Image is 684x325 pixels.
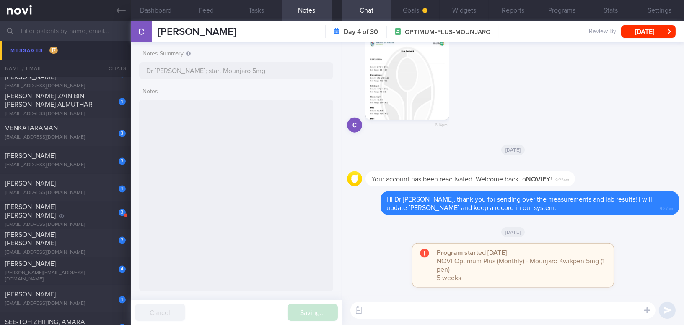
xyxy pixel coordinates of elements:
[119,98,126,105] div: 1
[555,175,569,183] span: 9:25am
[158,27,236,37] span: [PERSON_NAME]
[5,222,126,228] div: [EMAIL_ADDRESS][DOMAIN_NAME]
[501,145,525,155] span: [DATE]
[5,125,58,131] span: VENKATARAMAN
[5,65,56,80] span: [PERSON_NAME] [PERSON_NAME]
[405,28,490,37] span: OPTIMUM-PLUS-MOUNJARO
[5,152,56,159] span: [PERSON_NAME]
[5,93,93,108] span: [PERSON_NAME] ZAIN BIN [PERSON_NAME] ALMUTHAR
[119,185,126,192] div: 1
[5,83,126,89] div: [EMAIL_ADDRESS][DOMAIN_NAME]
[437,258,604,273] span: NOVI Optimum Plus (Monthly) - Mounjaro Kwikpen 5mg (1 pen)
[437,249,507,256] strong: Program started [DATE]
[5,270,126,283] div: [PERSON_NAME][EMAIL_ADDRESS][DOMAIN_NAME]
[344,28,378,36] strong: Day 4 of 30
[119,236,126,244] div: 2
[119,70,126,77] div: 2
[5,260,56,267] span: [PERSON_NAME]
[371,176,552,183] span: Your account has been reactivated. Welcome back to !
[5,301,126,307] div: [EMAIL_ADDRESS][DOMAIN_NAME]
[660,204,673,212] span: 9:27am
[5,249,126,256] div: [EMAIL_ADDRESS][DOMAIN_NAME]
[5,180,56,187] span: [PERSON_NAME]
[119,296,126,303] div: 1
[5,134,126,141] div: [EMAIL_ADDRESS][DOMAIN_NAME]
[437,275,461,281] span: 5 weeks
[435,120,448,128] span: 6:14pm
[621,25,676,38] button: [DATE]
[5,111,126,117] div: [EMAIL_ADDRESS][DOMAIN_NAME]
[501,227,525,237] span: [DATE]
[5,162,126,168] div: [EMAIL_ADDRESS][DOMAIN_NAME]
[119,265,126,273] div: 4
[526,176,550,183] strong: NOVIFY
[5,190,126,196] div: [EMAIL_ADDRESS][DOMAIN_NAME]
[5,204,56,219] span: [PERSON_NAME] [PERSON_NAME]
[365,36,449,120] img: Photo by christine c
[589,28,616,36] span: Review By
[119,157,126,165] div: 3
[386,196,652,211] span: Hi Dr [PERSON_NAME], thank you for sending over the measurements and lab results! I will update [...
[119,130,126,137] div: 3
[5,291,56,298] span: [PERSON_NAME]
[5,231,56,246] span: [PERSON_NAME] [PERSON_NAME]
[119,209,126,216] div: 3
